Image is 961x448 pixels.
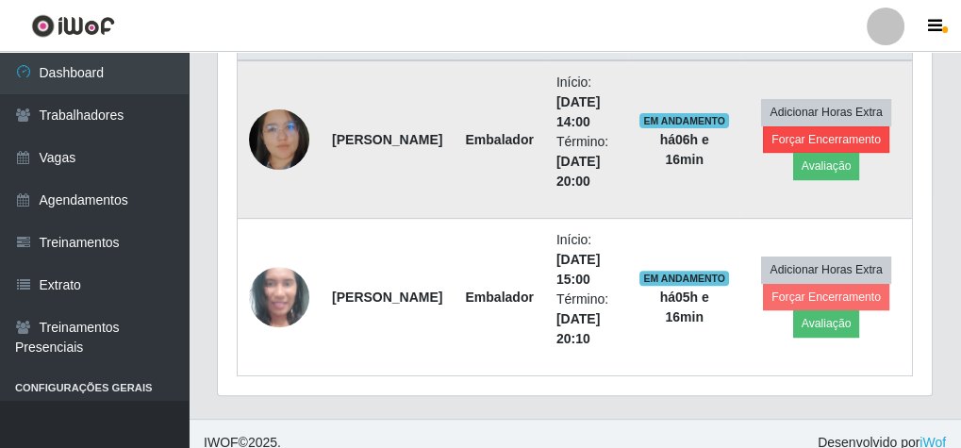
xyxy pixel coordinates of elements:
img: 1679007643692.jpeg [249,235,309,359]
li: Término: [556,290,617,349]
time: [DATE] 15:00 [556,252,600,287]
button: Forçar Encerramento [763,126,889,153]
strong: [PERSON_NAME] [332,132,442,147]
li: Início: [556,73,617,132]
img: 1718418094878.jpeg [249,101,309,178]
span: EM ANDAMENTO [639,113,729,128]
strong: [PERSON_NAME] [332,290,442,305]
button: Avaliação [793,153,860,179]
strong: há 06 h e 16 min [660,132,709,167]
button: Forçar Encerramento [763,284,889,310]
button: Adicionar Horas Extra [761,257,890,283]
li: Início: [556,230,617,290]
strong: Embalador [465,290,533,305]
time: [DATE] 20:10 [556,311,600,346]
strong: há 05 h e 16 min [660,290,709,324]
strong: Embalador [465,132,533,147]
img: CoreUI Logo [31,14,115,38]
li: Término: [556,132,617,191]
button: Avaliação [793,310,860,337]
span: EM ANDAMENTO [639,271,729,286]
time: [DATE] 14:00 [556,94,600,129]
time: [DATE] 20:00 [556,154,600,189]
button: Adicionar Horas Extra [761,99,890,125]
